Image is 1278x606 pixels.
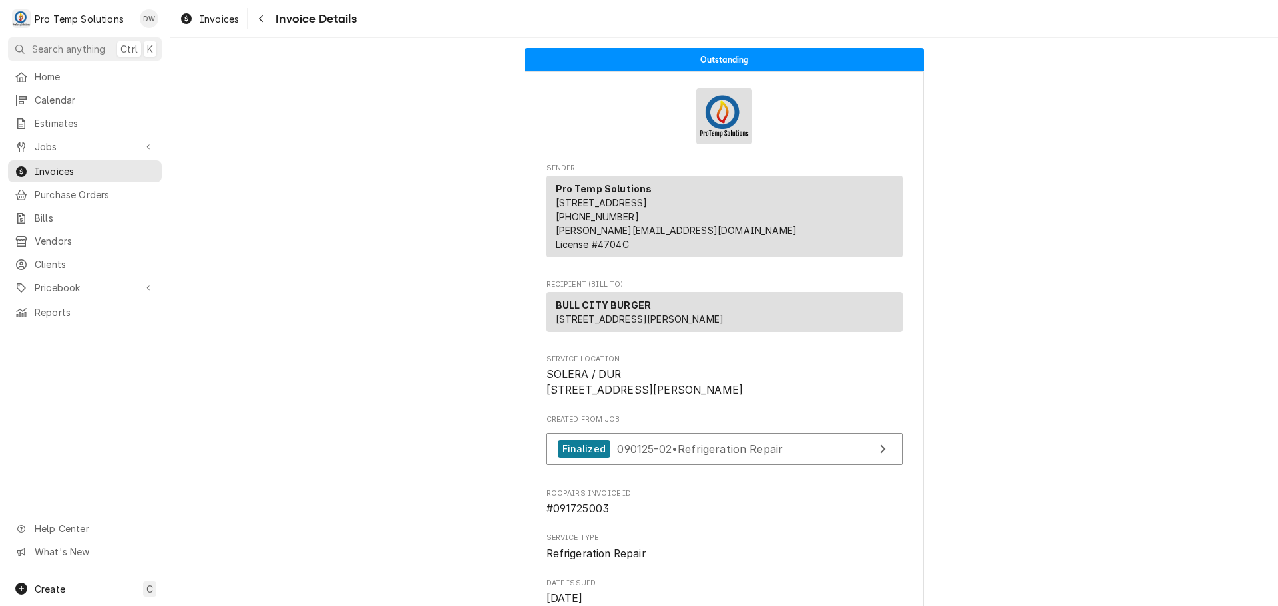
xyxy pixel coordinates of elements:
[556,299,652,311] strong: BULL CITY BURGER
[546,292,903,332] div: Recipient (Bill To)
[140,9,158,28] div: Dana Williams's Avatar
[558,440,610,458] div: Finalized
[35,188,155,202] span: Purchase Orders
[8,184,162,206] a: Purchase Orders
[546,176,903,263] div: Sender
[546,368,744,396] span: SOLERA / DUR [STREET_ADDRESS][PERSON_NAME]
[546,292,903,337] div: Recipient (Bill To)
[8,230,162,252] a: Vendors
[120,42,138,56] span: Ctrl
[546,488,903,499] span: Roopairs Invoice ID
[546,592,583,605] span: [DATE]
[700,55,749,64] span: Outstanding
[147,42,153,56] span: K
[546,414,903,472] div: Created From Job
[35,522,154,535] span: Help Center
[556,225,797,236] a: [PERSON_NAME][EMAIL_ADDRESS][DOMAIN_NAME]
[250,8,272,29] button: Navigate back
[546,176,903,257] div: Sender
[556,183,652,194] strong: Pro Temp Solutions
[8,112,162,134] a: Estimates
[546,546,903,562] span: Service Type
[35,234,155,248] span: Vendors
[546,354,903,398] div: Service Location
[35,12,124,26] div: Pro Temp Solutions
[556,239,629,250] span: License # 4704C
[546,163,903,263] div: Invoice Sender
[8,89,162,111] a: Calendar
[556,211,639,222] a: [PHONE_NUMBER]
[525,48,924,71] div: Status
[35,93,155,107] span: Calendar
[546,433,903,466] a: View Job
[174,8,244,30] a: Invoices
[35,70,155,84] span: Home
[546,501,903,517] span: Roopairs Invoice ID
[546,367,903,398] span: Service Location
[35,545,154,559] span: What's New
[556,313,724,325] span: [STREET_ADDRESS][PERSON_NAME]
[12,9,31,28] div: P
[546,163,903,174] span: Sender
[546,547,646,560] span: Refrigeration Repair
[32,42,105,56] span: Search anything
[200,12,239,26] span: Invoices
[8,301,162,323] a: Reports
[546,578,903,589] span: Date Issued
[546,414,903,425] span: Created From Job
[617,442,783,455] span: 090125-02 • Refrigeration Repair
[35,164,155,178] span: Invoices
[546,533,903,561] div: Service Type
[556,197,648,208] span: [STREET_ADDRESS]
[12,9,31,28] div: Pro Temp Solutions's Avatar
[140,9,158,28] div: DW
[35,305,155,319] span: Reports
[35,116,155,130] span: Estimates
[8,253,162,275] a: Clients
[8,160,162,182] a: Invoices
[546,502,610,515] span: #091725003
[8,277,162,299] a: Go to Pricebook
[8,136,162,158] a: Go to Jobs
[546,279,903,290] span: Recipient (Bill To)
[35,211,155,225] span: Bills
[8,541,162,563] a: Go to What's New
[272,10,356,28] span: Invoice Details
[35,281,135,295] span: Pricebook
[696,88,752,144] img: Logo
[35,257,155,271] span: Clients
[146,582,153,596] span: C
[8,37,162,61] button: Search anythingCtrlK
[546,533,903,543] span: Service Type
[8,518,162,539] a: Go to Help Center
[8,66,162,88] a: Home
[35,583,65,595] span: Create
[546,488,903,517] div: Roopairs Invoice ID
[546,354,903,365] span: Service Location
[35,140,135,154] span: Jobs
[8,207,162,229] a: Bills
[546,279,903,338] div: Invoice Recipient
